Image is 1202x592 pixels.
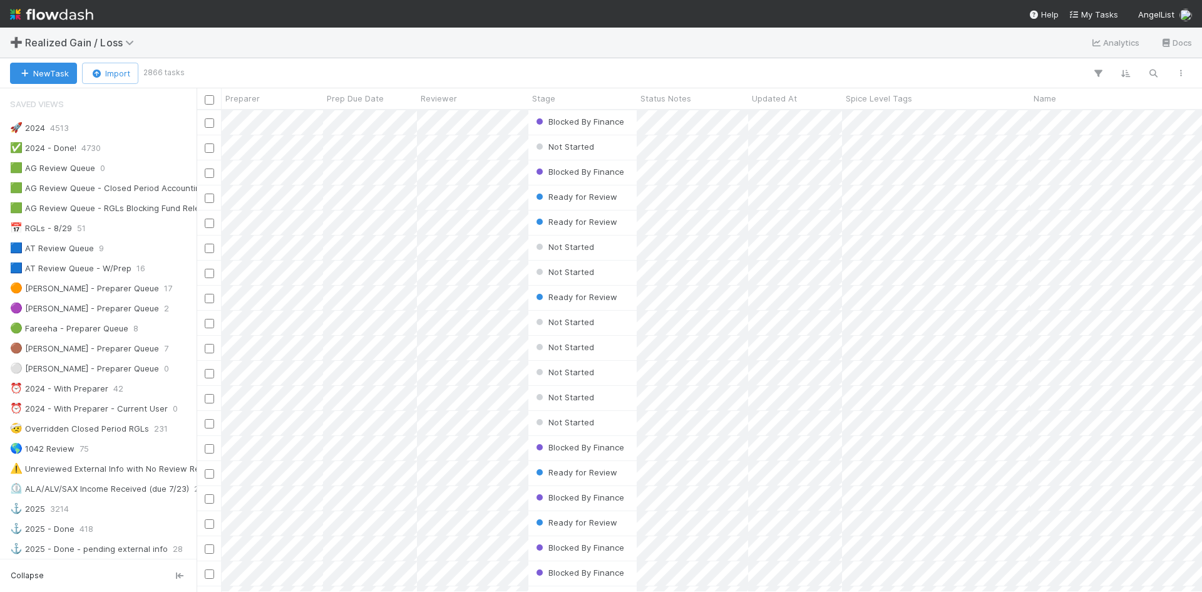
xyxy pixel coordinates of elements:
[133,321,138,336] span: 8
[533,366,594,378] div: Not Started
[533,216,617,228] div: Ready for Review
[173,541,183,557] span: 28
[1179,9,1192,21] img: avatar_1c2f0edd-858e-4812-ac14-2a8986687c67.png
[10,202,23,213] span: 🟩
[533,541,624,554] div: Blocked By Finance
[10,120,45,136] div: 2024
[10,443,23,454] span: 🌎
[533,392,594,402] span: Not Started
[10,142,23,153] span: ✅
[10,401,168,417] div: 2024 - With Preparer - Current User
[10,461,222,477] div: Unreviewed External Info with No Review Request
[533,316,594,328] div: Not Started
[136,261,145,276] span: 16
[533,165,624,178] div: Blocked By Finance
[50,501,69,517] span: 3214
[640,92,691,105] span: Status Notes
[533,391,594,403] div: Not Started
[173,401,178,417] span: 0
[533,416,594,428] div: Not Started
[533,142,594,152] span: Not Started
[10,162,23,173] span: 🟩
[82,63,138,84] button: Import
[25,36,140,49] span: Realized Gain / Loss
[205,319,214,328] input: Toggle Row Selected
[205,344,214,353] input: Toggle Row Selected
[327,92,384,105] span: Prep Due Date
[533,342,594,352] span: Not Started
[10,261,131,276] div: AT Review Queue - W/Prep
[81,140,101,156] span: 4730
[205,494,214,504] input: Toggle Row Selected
[10,321,128,336] div: Fareeha - Preparer Queue
[533,568,624,578] span: Blocked By Finance
[533,242,594,252] span: Not Started
[533,543,624,553] span: Blocked By Finance
[1138,9,1174,19] span: AngelList
[533,140,594,153] div: Not Started
[533,267,594,277] span: Not Started
[10,160,95,176] div: AG Review Queue
[100,160,105,176] span: 0
[205,143,214,153] input: Toggle Row Selected
[10,521,74,537] div: 2025 - Done
[10,4,93,25] img: logo-inverted-e16ddd16eac7371096b0.svg
[10,180,205,196] div: AG Review Queue - Closed Period Accounting
[154,421,168,437] span: 231
[10,283,23,293] span: 🟠
[194,481,209,497] span: 264
[205,95,214,105] input: Toggle All Rows Selected
[10,323,23,333] span: 🟢
[10,140,76,156] div: 2024 - Done!
[225,92,260,105] span: Preparer
[1069,9,1118,19] span: My Tasks
[164,301,169,316] span: 2
[10,523,23,534] span: ⚓
[533,441,624,454] div: Blocked By Finance
[533,492,624,502] span: Blocked By Finance
[1029,8,1059,21] div: Help
[10,423,23,434] span: 🤕
[10,200,214,216] div: AG Review Queue - RGLs Blocking Fund Release
[10,221,72,236] div: RGLs - 8/29
[10,63,77,84] button: NewTask
[10,403,23,413] span: ⏰
[533,266,594,278] div: Not Started
[205,569,214,579] input: Toggle Row Selected
[533,491,624,504] div: Blocked By Finance
[205,294,214,303] input: Toggle Row Selected
[533,241,594,253] div: Not Started
[10,281,159,296] div: [PERSON_NAME] - Preparer Queue
[10,543,23,554] span: ⚓
[533,417,594,427] span: Not Started
[205,519,214,529] input: Toggle Row Selected
[10,122,23,133] span: 🚀
[10,483,23,494] span: ⏲️
[50,120,69,136] span: 4513
[10,343,23,353] span: 🟤
[533,517,617,527] span: Ready for Review
[533,192,617,202] span: Ready for Review
[421,92,457,105] span: Reviewer
[533,442,624,452] span: Blocked By Finance
[205,394,214,403] input: Toggle Row Selected
[533,190,617,203] div: Ready for Review
[205,444,214,454] input: Toggle Row Selected
[205,419,214,428] input: Toggle Row Selected
[10,503,23,514] span: ⚓
[1091,35,1140,50] a: Analytics
[533,566,624,579] div: Blocked By Finance
[80,441,89,457] span: 75
[10,421,149,437] div: Overridden Closed Period RGLs
[113,381,123,397] span: 42
[205,544,214,554] input: Toggle Row Selected
[164,281,172,296] span: 17
[10,541,168,557] div: 2025 - Done - pending external info
[10,481,189,497] div: ALA/ALV/SAX Income Received (due 7/23)
[205,194,214,203] input: Toggle Row Selected
[10,441,74,457] div: 1042 Review
[205,219,214,228] input: Toggle Row Selected
[533,167,624,177] span: Blocked By Finance
[533,292,617,302] span: Ready for Review
[533,117,624,127] span: Blocked By Finance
